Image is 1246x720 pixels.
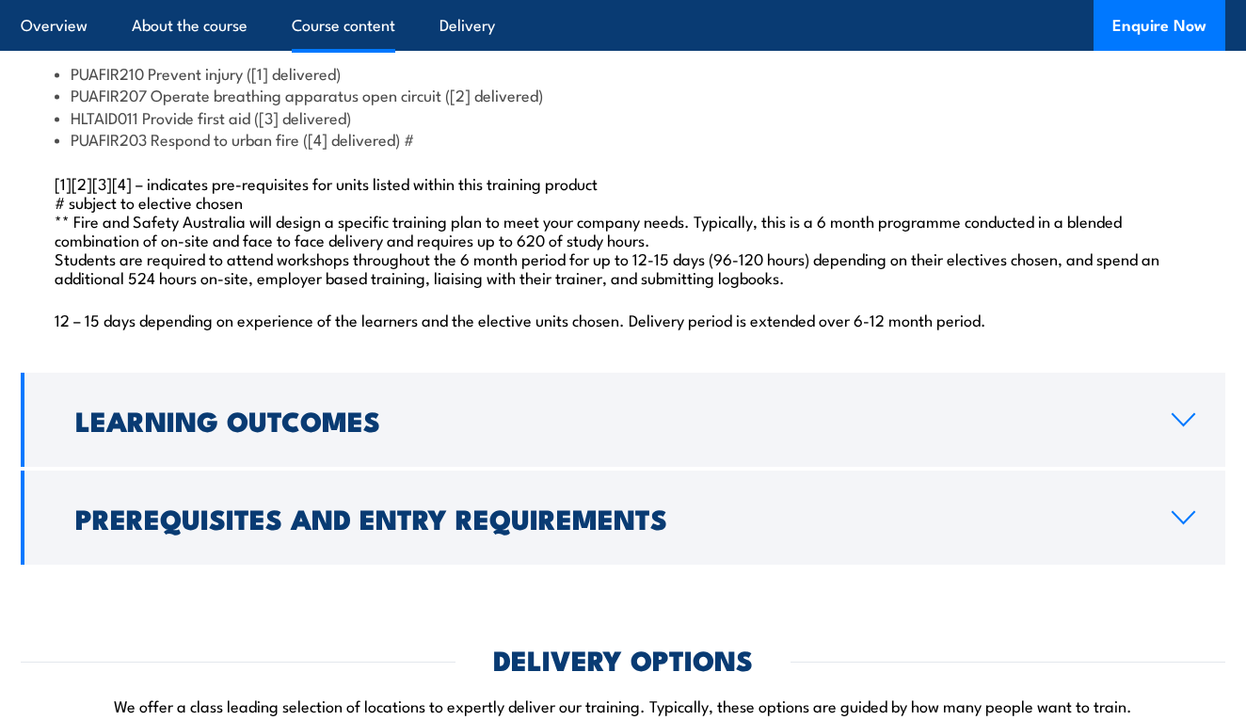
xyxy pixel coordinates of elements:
[55,128,1191,150] li: PUAFIR203 Respond to urban fire ([4] delivered) #
[21,695,1225,716] p: We offer a class leading selection of locations to expertly deliver our training. Typically, thes...
[75,505,1142,530] h2: Prerequisites and Entry Requirements
[55,173,1191,286] p: [1][2][3][4] – indicates pre-requisites for units listed within this training product # subject t...
[75,408,1142,432] h2: Learning Outcomes
[493,647,753,671] h2: DELIVERY OPTIONS
[21,373,1225,467] a: Learning Outcomes
[21,471,1225,565] a: Prerequisites and Entry Requirements
[55,84,1191,105] li: PUAFIR207 Operate breathing apparatus open circuit ([2] delivered)
[55,106,1191,128] li: HLTAID011 Provide first aid ([3] delivered)
[55,62,1191,84] li: PUAFIR210 Prevent injury ([1] delivered)
[55,310,1191,328] p: 12 – 15 days depending on experience of the learners and the elective units chosen. Delivery peri...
